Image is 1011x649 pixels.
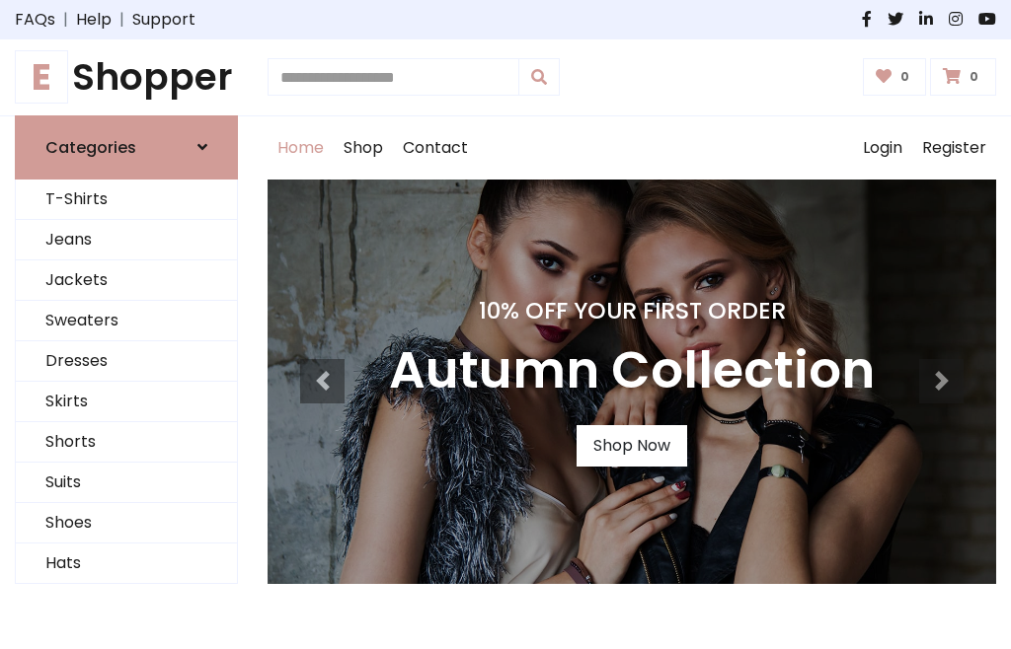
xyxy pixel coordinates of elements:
a: Shop [334,116,393,180]
a: Sweaters [16,301,237,341]
a: T-Shirts [16,180,237,220]
a: Home [268,116,334,180]
a: Dresses [16,341,237,382]
a: Jeans [16,220,237,260]
a: Skirts [16,382,237,422]
span: 0 [965,68,983,86]
a: Shorts [16,422,237,463]
span: E [15,50,68,104]
a: Shoes [16,503,237,543]
span: | [112,8,132,32]
h1: Shopper [15,55,238,100]
span: 0 [895,68,914,86]
a: Register [912,116,996,180]
h4: 10% Off Your First Order [389,297,875,324]
a: 0 [863,58,927,96]
a: Contact [393,116,478,180]
a: Support [132,8,195,32]
a: Login [853,116,912,180]
h6: Categories [45,138,136,157]
a: Categories [15,115,238,180]
a: EShopper [15,55,238,100]
h3: Autumn Collection [389,340,875,401]
a: 0 [930,58,996,96]
a: Help [76,8,112,32]
a: Jackets [16,260,237,301]
span: | [55,8,76,32]
a: Hats [16,543,237,584]
a: FAQs [15,8,55,32]
a: Suits [16,463,237,503]
a: Shop Now [577,425,687,467]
